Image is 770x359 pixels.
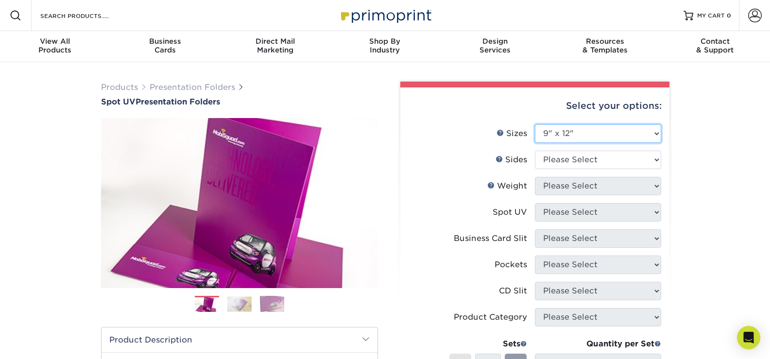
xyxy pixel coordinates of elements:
[260,295,284,312] img: Presentation Folders 03
[440,37,550,46] span: Design
[220,37,330,46] span: Direct Mail
[727,12,731,19] span: 0
[110,37,220,46] span: Business
[101,97,378,106] a: Spot UVPresentation Folders
[110,31,220,62] a: BusinessCards
[495,259,527,271] div: Pockets
[660,37,770,54] div: & Support
[454,233,527,244] div: Business Card Slit
[697,12,725,20] span: MY CART
[220,37,330,54] div: Marketing
[330,37,440,46] span: Shop By
[101,107,378,299] img: Spot UV 01
[737,326,760,349] div: Open Intercom Messenger
[101,97,136,106] span: Spot UV
[337,5,434,26] img: Primoprint
[499,285,527,297] div: CD Slit
[550,37,660,54] div: & Templates
[330,37,440,54] div: Industry
[2,329,83,356] iframe: Google Customer Reviews
[550,31,660,62] a: Resources& Templates
[102,327,377,352] h2: Product Description
[330,31,440,62] a: Shop ByIndustry
[449,338,527,350] div: Sets
[440,31,550,62] a: DesignServices
[660,31,770,62] a: Contact& Support
[39,10,134,21] input: SEARCH PRODUCTS.....
[110,37,220,54] div: Cards
[440,37,550,54] div: Services
[496,128,527,139] div: Sizes
[550,37,660,46] span: Resources
[150,83,235,92] a: Presentation Folders
[493,206,527,218] div: Spot UV
[220,31,330,62] a: Direct MailMarketing
[101,83,138,92] a: Products
[454,311,527,323] div: Product Category
[408,87,662,124] div: Select your options:
[660,37,770,46] span: Contact
[487,180,527,192] div: Weight
[496,154,527,166] div: Sides
[101,97,378,106] h1: Presentation Folders
[195,296,219,313] img: Presentation Folders 01
[535,338,661,350] div: Quantity per Set
[227,296,252,311] img: Presentation Folders 02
